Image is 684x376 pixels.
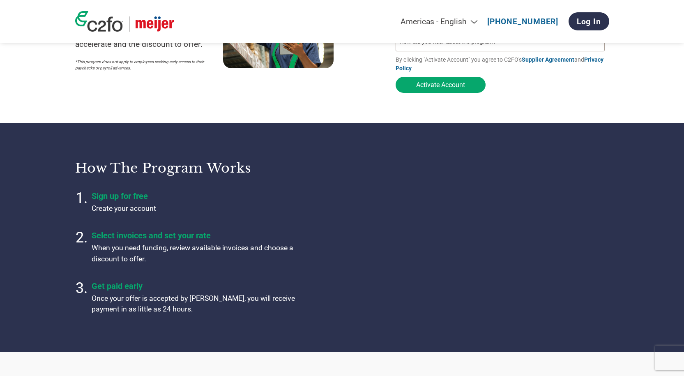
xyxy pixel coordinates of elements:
p: Once your offer is accepted by [PERSON_NAME], you will receive payment in as little as 24 hours. [92,293,297,315]
a: [PHONE_NUMBER] [487,17,558,26]
h4: Sign up for free [92,191,297,201]
p: *This program does not apply to employees seeking early access to their paychecks or payroll adva... [75,59,215,71]
h3: How the program works [75,160,332,176]
a: Supplier Agreement [522,56,574,63]
button: Activate Account [396,77,486,93]
img: Meijer [136,16,174,32]
a: Privacy Policy [396,56,603,72]
h4: Get paid early [92,281,297,291]
a: Log In [569,12,609,30]
h4: Select invoices and set your rate [92,231,297,240]
p: By clicking "Activate Account" you agree to C2FO's and [396,55,609,73]
img: c2fo logo [75,11,123,32]
p: Create your account [92,203,297,214]
p: When you need funding, review available invoices and choose a discount to offer. [92,242,297,264]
